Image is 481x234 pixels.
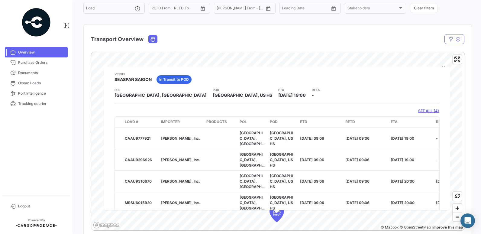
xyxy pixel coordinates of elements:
span: [DATE] 09:06 [345,157,370,162]
span: SEASPAN SAIGON [115,76,152,83]
datatable-header-cell: RETD [343,116,388,127]
button: Clear filters [410,3,438,13]
input: To [229,7,252,11]
span: [DATE] 09:06 [300,157,324,162]
div: Abrir Intercom Messenger [460,213,475,228]
input: To [164,7,186,11]
div: CAAU9777921 [125,135,156,141]
span: [DATE] 09:06 [300,136,324,140]
span: POL [240,119,247,124]
span: [DATE] 09:06 [300,179,324,183]
span: [DATE] 09:06 [300,200,324,205]
app-card-info-title: ETA [278,87,306,92]
span: - [436,136,438,140]
app-card-info-title: Vessel [115,72,152,76]
span: POD [270,119,278,124]
span: [PERSON_NAME], Inc. [161,200,200,205]
button: Close popup [437,59,449,71]
span: [DATE] 09:06 [345,200,370,205]
a: Ocean Loads [5,78,68,88]
span: Port Intelligence [18,91,65,96]
datatable-header-cell: Load # [122,116,159,127]
app-card-info-title: RETA [312,87,320,92]
button: Open calendar [264,4,273,13]
span: [GEOGRAPHIC_DATA], [GEOGRAPHIC_DATA] [240,130,265,151]
button: Zoom out [453,213,462,221]
span: [DATE] 09:06 [345,179,370,183]
a: Purchase Orders [5,57,68,68]
span: [PERSON_NAME], Inc. [161,157,200,162]
button: Open calendar [329,4,338,13]
span: Zoom out [453,213,462,221]
span: [GEOGRAPHIC_DATA], [GEOGRAPHIC_DATA] [115,92,207,98]
span: Documents [18,70,65,76]
a: Port Intelligence [5,88,68,99]
a: Mapbox [381,225,399,229]
span: [GEOGRAPHIC_DATA], [GEOGRAPHIC_DATA] [240,195,265,216]
datatable-header-cell: POD [267,116,298,127]
span: Ocean Loads [18,80,65,86]
span: [DATE] 19:00 [436,179,460,183]
span: [PERSON_NAME], Inc. [161,179,200,183]
span: [GEOGRAPHIC_DATA], [GEOGRAPHIC_DATA] [240,152,265,173]
img: powered-by.png [21,7,51,37]
input: To [295,7,317,11]
div: CAAU9310670 [125,178,156,184]
div: CAAU9296926 [125,157,156,162]
app-card-info-title: POD [213,87,272,92]
div: MRSU6015920 [125,200,156,205]
span: [GEOGRAPHIC_DATA], [GEOGRAPHIC_DATA] [240,173,265,194]
a: Mapbox logo [93,222,120,229]
datatable-header-cell: RETA [434,116,479,127]
span: [DATE] 20:00 [391,179,415,183]
span: Zoom in [453,204,462,213]
span: ETA [391,119,398,124]
span: [DATE] 19:00 [436,200,460,205]
span: [PERSON_NAME], Inc. [161,136,200,140]
span: [DATE] 19:00 [278,93,306,98]
a: Documents [5,68,68,78]
span: - [436,157,438,162]
span: Load # [125,119,138,124]
span: [GEOGRAPHIC_DATA], US HS [270,130,293,146]
datatable-header-cell: ETD [298,116,343,127]
a: Map feedback [432,225,463,229]
span: [DATE] 19:00 [391,136,414,140]
span: [DATE] 09:06 [345,136,370,140]
span: [DATE] 19:00 [391,157,414,162]
span: RETA [436,119,445,124]
input: From [282,7,290,11]
app-card-info-title: POL [115,87,207,92]
a: Overview [5,47,68,57]
h4: Transport Overview [91,35,144,44]
span: Importer [161,119,180,124]
a: Tracking courier [5,99,68,109]
span: Tracking courier [18,101,65,106]
input: From [217,7,225,11]
button: Enter fullscreen [453,55,462,64]
span: [DATE] 20:00 [391,200,415,205]
span: [GEOGRAPHIC_DATA], US HS [213,92,272,98]
span: [GEOGRAPHIC_DATA], US HS [270,195,293,210]
datatable-header-cell: Importer [159,116,204,127]
datatable-header-cell: Products [204,116,237,127]
datatable-header-cell: ETA [388,116,434,127]
datatable-header-cell: POL [237,116,267,127]
span: Purchase Orders [18,60,65,65]
canvas: Map [91,52,462,231]
span: Products [206,119,227,124]
button: Ocean [149,35,157,43]
span: [GEOGRAPHIC_DATA], US HS [270,152,293,167]
span: Stakeholders [347,7,398,11]
span: Logout [18,203,65,209]
a: SEE ALL (4) [418,108,439,114]
span: RETD [345,119,355,124]
span: ETD [300,119,307,124]
div: Map marker [270,204,284,222]
span: In Transit to POD [159,77,189,82]
input: From [151,7,160,11]
a: OpenStreetMap [400,225,431,229]
span: [GEOGRAPHIC_DATA], US HS [270,173,293,189]
button: Open calendar [198,4,207,13]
